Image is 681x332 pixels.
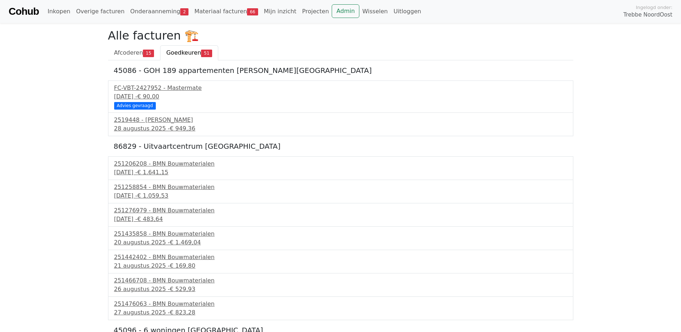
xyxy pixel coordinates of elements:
[624,11,672,19] span: Trebbe NoordOost
[114,66,568,75] h5: 45086 - GOH 189 appartementen [PERSON_NAME][GEOGRAPHIC_DATA]
[114,142,568,151] h5: 86829 - Uitvaartcentrum [GEOGRAPHIC_DATA]
[201,50,212,57] span: 51
[114,160,567,177] a: 251206208 - BMN Bouwmaterialen[DATE] -€ 1.641,15
[114,92,567,101] div: [DATE] -
[108,29,573,42] h2: Alle facturen 🏗️
[391,4,424,19] a: Uitloggen
[114,262,567,270] div: 21 augustus 2025 -
[170,262,195,269] span: € 169,80
[332,4,359,18] a: Admin
[114,276,567,294] a: 251466708 - BMN Bouwmaterialen26 augustus 2025 -€ 529,93
[127,4,192,19] a: Onderaanneming2
[114,300,567,317] a: 251476063 - BMN Bouwmaterialen27 augustus 2025 -€ 823,28
[114,300,567,308] div: 251476063 - BMN Bouwmaterialen
[114,253,567,270] a: 251442402 - BMN Bouwmaterialen21 augustus 2025 -€ 169,80
[170,286,195,292] span: € 529,93
[114,206,567,215] div: 251276979 - BMN Bouwmaterialen
[114,49,143,56] span: Afcoderen
[114,238,567,247] div: 20 augustus 2025 -
[114,160,567,168] div: 251206208 - BMN Bouwmaterialen
[636,4,672,11] span: Ingelogd onder:
[114,192,567,200] div: [DATE] -
[45,4,73,19] a: Inkopen
[299,4,332,19] a: Projecten
[114,84,567,109] a: FC-VBT-2427952 - Mastermate[DATE] -€ 90,00 Advies gevraagd
[114,183,567,200] a: 251258854 - BMN Bouwmaterialen[DATE] -€ 1.059,53
[359,4,391,19] a: Wisselen
[114,102,156,109] div: Advies gevraagd
[73,4,127,19] a: Overige facturen
[9,3,39,20] a: Cohub
[114,206,567,223] a: 251276979 - BMN Bouwmaterialen[DATE] -€ 483,64
[114,116,567,124] div: 2519448 - [PERSON_NAME]
[114,215,567,223] div: [DATE] -
[114,168,567,177] div: [DATE] -
[114,183,567,192] div: 251258854 - BMN Bouwmaterialen
[108,45,160,60] a: Afcoderen15
[137,93,159,100] span: € 90,00
[114,276,567,285] div: 251466708 - BMN Bouwmaterialen
[170,239,201,246] span: € 1.469,04
[166,49,201,56] span: Goedkeuren
[114,285,567,294] div: 26 augustus 2025 -
[137,169,168,176] span: € 1.641,15
[247,8,258,15] span: 66
[170,309,195,316] span: € 823,28
[143,50,154,57] span: 15
[180,8,188,15] span: 2
[114,230,567,238] div: 251435858 - BMN Bouwmaterialen
[114,116,567,133] a: 2519448 - [PERSON_NAME]28 augustus 2025 -€ 949,36
[191,4,261,19] a: Materiaal facturen66
[114,230,567,247] a: 251435858 - BMN Bouwmaterialen20 augustus 2025 -€ 1.469,04
[137,216,163,222] span: € 483,64
[114,124,567,133] div: 28 augustus 2025 -
[261,4,299,19] a: Mijn inzicht
[137,192,168,199] span: € 1.059,53
[170,125,195,132] span: € 949,36
[160,45,218,60] a: Goedkeuren51
[114,253,567,262] div: 251442402 - BMN Bouwmaterialen
[114,308,567,317] div: 27 augustus 2025 -
[114,84,567,92] div: FC-VBT-2427952 - Mastermate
